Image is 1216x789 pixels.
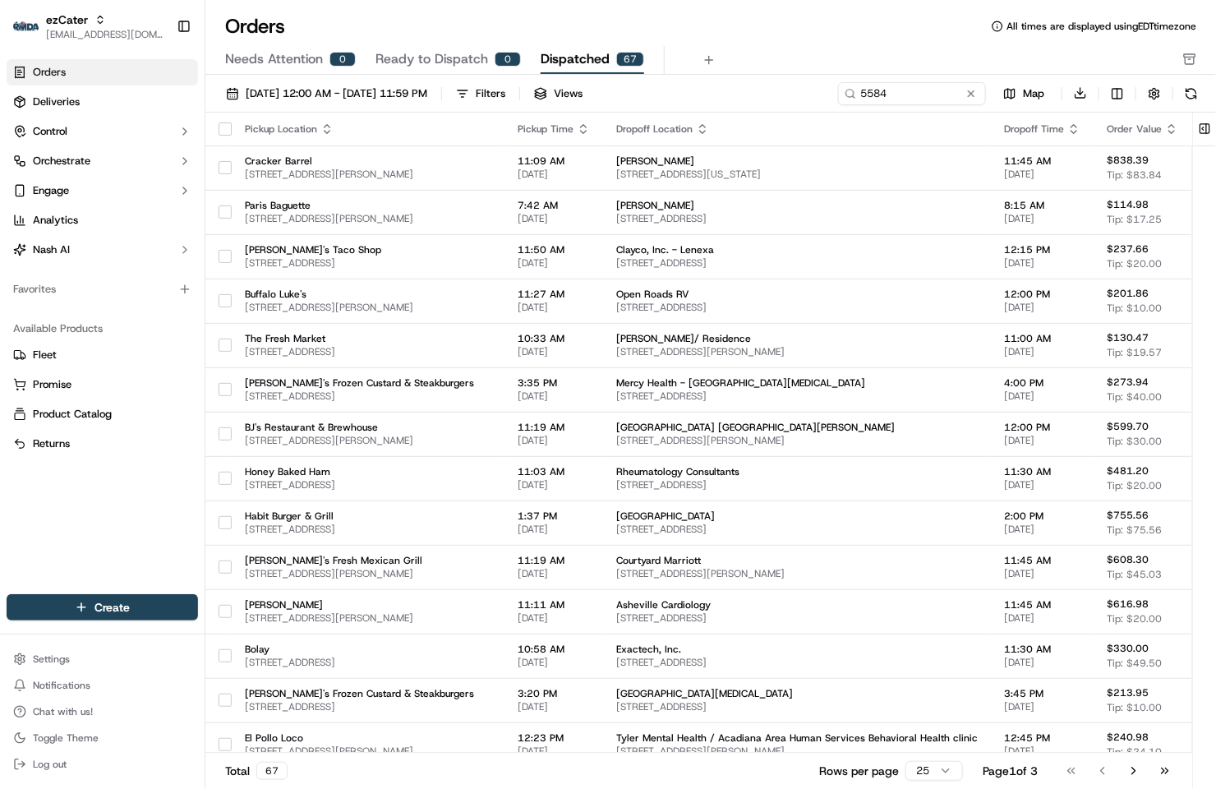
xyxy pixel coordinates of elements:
[1004,155,1080,168] span: 11:45 AM
[1004,376,1080,390] span: 4:00 PM
[1107,346,1162,359] span: Tip: $19.57
[616,700,978,713] span: [STREET_ADDRESS]
[1107,731,1149,744] span: $240.98
[616,731,978,745] span: Tyler Mental Health / Acadiana Area Human Services Behavioral Health clinic
[518,687,590,700] span: 3:20 PM
[819,763,899,779] p: Rows per page
[1004,301,1080,314] span: [DATE]
[518,122,590,136] div: Pickup Time
[1004,421,1080,434] span: 12:00 PM
[7,431,198,457] button: Returns
[518,243,590,256] span: 11:50 AM
[225,762,288,780] div: Total
[219,82,435,105] button: [DATE] 12:00 AM - [DATE] 11:59 PM
[33,436,70,451] span: Returns
[518,212,590,225] span: [DATE]
[1004,567,1080,580] span: [DATE]
[616,52,644,67] div: 67
[7,178,198,204] button: Engage
[1004,745,1080,758] span: [DATE]
[245,656,491,669] span: [STREET_ADDRESS]
[10,233,132,262] a: 📗Knowledge Base
[1107,598,1149,611] span: $616.98
[7,371,198,398] button: Promise
[1107,701,1162,714] span: Tip: $10.00
[1004,256,1080,270] span: [DATE]
[7,207,198,233] a: Analytics
[1004,643,1080,656] span: 11:30 AM
[616,643,978,656] span: Exactech, Inc.
[245,554,491,567] span: [PERSON_NAME]'s Fresh Mexican Grill
[1004,478,1080,491] span: [DATE]
[616,168,978,181] span: [STREET_ADDRESS][US_STATE]
[245,731,491,745] span: El Pollo Loco
[616,745,978,758] span: [STREET_ADDRESS][PERSON_NAME]
[1107,287,1149,300] span: $201.86
[1004,465,1080,478] span: 11:30 AM
[616,523,978,536] span: [STREET_ADDRESS]
[616,345,978,358] span: [STREET_ADDRESS][PERSON_NAME]
[1107,464,1149,478] span: $481.20
[245,332,491,345] span: The Fresh Market
[7,342,198,368] button: Fleet
[33,154,90,168] span: Orchestrate
[616,687,978,700] span: [GEOGRAPHIC_DATA][MEDICAL_DATA]
[33,239,126,256] span: Knowledge Base
[7,316,198,342] div: Available Products
[1004,243,1080,256] span: 12:15 PM
[245,510,491,523] span: Habit Burger & Grill
[33,731,99,745] span: Toggle Theme
[245,301,491,314] span: [STREET_ADDRESS][PERSON_NAME]
[116,279,199,292] a: Powered byPylon
[518,199,590,212] span: 7:42 AM
[518,643,590,656] span: 10:58 AM
[1107,657,1162,670] span: Tip: $49.50
[33,242,70,257] span: Nash AI
[518,465,590,478] span: 11:03 AM
[33,95,80,109] span: Deliveries
[616,122,978,136] div: Dropoff Location
[518,288,590,301] span: 11:27 AM
[46,28,164,41] button: [EMAIL_ADDRESS][DOMAIN_NAME]
[1004,332,1080,345] span: 11:00 AM
[1107,642,1149,655] span: $330.00
[7,118,198,145] button: Control
[1004,390,1080,403] span: [DATE]
[1107,242,1149,256] span: $237.66
[616,598,978,611] span: Asheville Cardiology
[495,52,521,67] div: 0
[1004,288,1080,301] span: 12:00 PM
[245,598,491,611] span: [PERSON_NAME]
[518,301,590,314] span: [DATE]
[245,155,491,168] span: Cracker Barrel
[13,21,39,32] img: ezCater
[7,148,198,174] button: Orchestrate
[1107,612,1162,625] span: Tip: $20.00
[1004,122,1080,136] div: Dropoff Time
[7,59,198,85] a: Orders
[256,762,288,780] div: 67
[983,763,1038,779] div: Page 1 of 3
[616,510,978,523] span: [GEOGRAPHIC_DATA]
[1107,213,1162,226] span: Tip: $17.25
[33,758,67,771] span: Log out
[43,107,296,124] input: Got a question? Start typing here...
[518,256,590,270] span: [DATE]
[1004,199,1080,212] span: 8:15 AM
[56,174,208,187] div: We're available if you need us!
[1004,598,1080,611] span: 11:45 AM
[164,279,199,292] span: Pylon
[518,598,590,611] span: 11:11 AM
[225,49,323,69] span: Needs Attention
[518,745,590,758] span: [DATE]
[1107,509,1149,522] span: $755.56
[616,332,978,345] span: [PERSON_NAME]/ Residence
[245,465,491,478] span: Honey Baked Ham
[1107,331,1149,344] span: $130.47
[245,687,491,700] span: [PERSON_NAME]'s Frozen Custard & Steakburgers
[476,86,505,101] div: Filters
[246,86,427,101] span: [DATE] 12:00 AM - [DATE] 11:59 PM
[245,421,491,434] span: BJ's Restaurant & Brewhouse
[518,523,590,536] span: [DATE]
